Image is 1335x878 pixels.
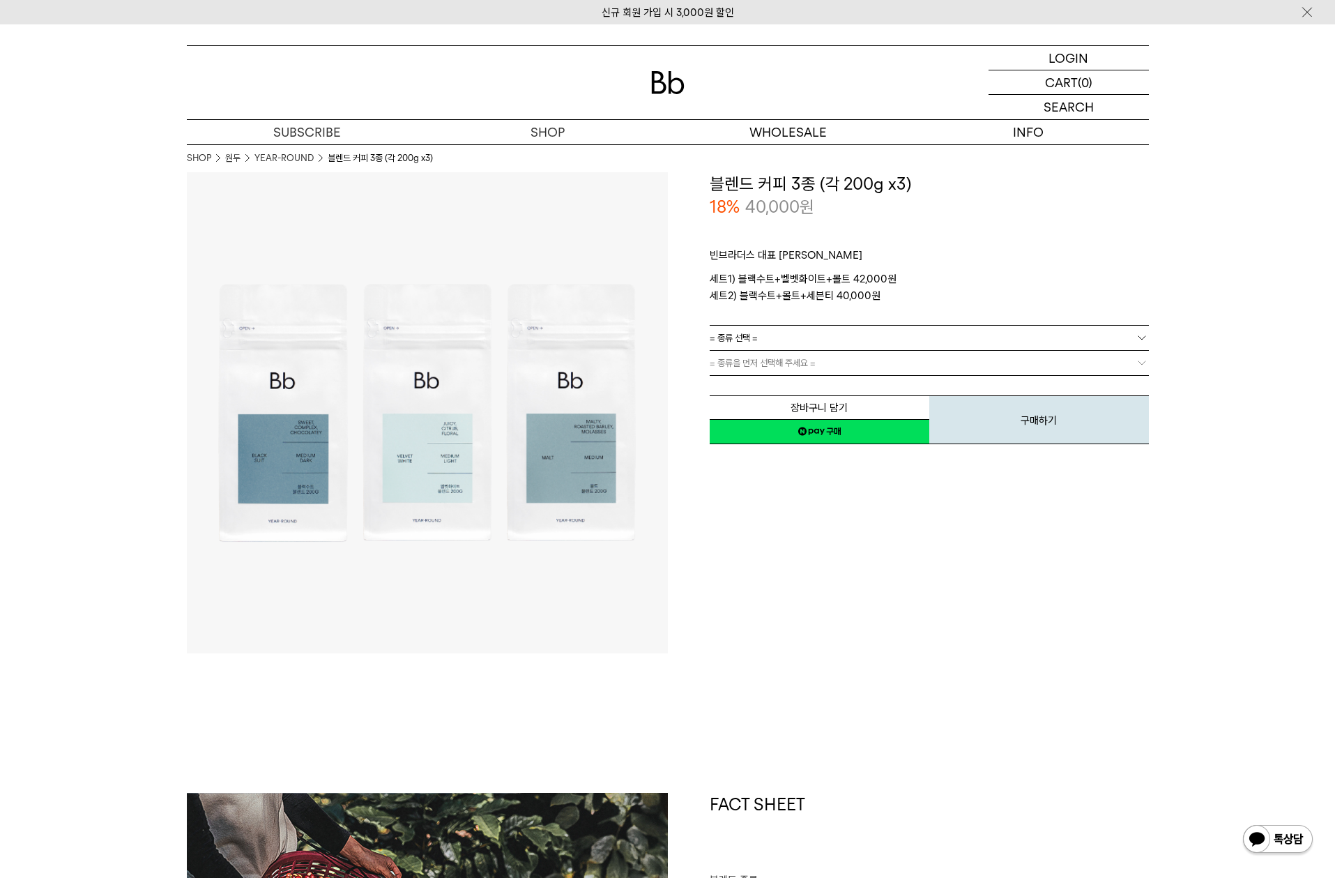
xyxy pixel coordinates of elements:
[187,172,668,653] img: 블렌드 커피 3종 (각 200g x3)
[989,70,1149,95] a: CART (0)
[187,120,427,144] a: SUBSCRIBE
[710,271,1149,304] p: 세트1) 블랙수트+벨벳화이트+몰트 42,000원 세트2) 블랙수트+몰트+세븐티 40,000원
[187,151,211,165] a: SHOP
[1078,70,1092,94] p: (0)
[225,151,241,165] a: 원두
[651,71,685,94] img: 로고
[710,195,740,219] p: 18%
[1242,824,1314,857] img: 카카오톡 채널 1:1 채팅 버튼
[710,326,758,350] span: = 종류 선택 =
[710,247,1149,271] p: 빈브라더스 대표 [PERSON_NAME]
[602,6,734,19] a: 신규 회원 가입 시 3,000원 할인
[1045,70,1078,94] p: CART
[710,172,1149,196] h3: 블렌드 커피 3종 (각 200g x3)
[710,793,1149,872] h1: FACT SHEET
[1048,46,1088,70] p: LOGIN
[929,395,1149,444] button: 구매하기
[427,120,668,144] a: SHOP
[710,351,816,375] span: = 종류을 먼저 선택해 주세요 =
[710,419,929,444] a: 새창
[908,120,1149,144] p: INFO
[989,46,1149,70] a: LOGIN
[668,120,908,144] p: WHOLESALE
[328,151,433,165] li: 블렌드 커피 3종 (각 200g x3)
[745,195,814,219] p: 40,000
[1044,95,1094,119] p: SEARCH
[254,151,314,165] a: YEAR-ROUND
[800,197,814,217] span: 원
[710,395,929,420] button: 장바구니 담기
